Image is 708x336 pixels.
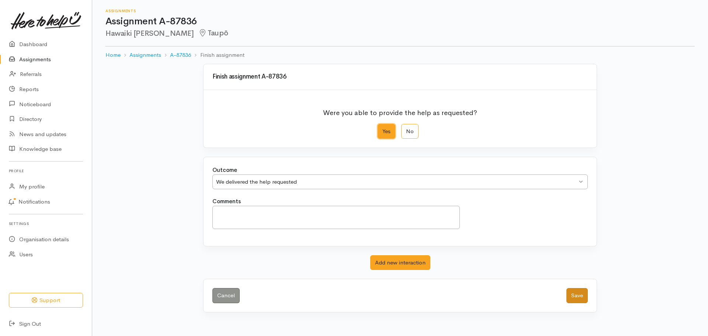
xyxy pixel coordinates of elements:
[105,51,121,59] a: Home
[198,28,228,38] span: Taupō
[216,178,577,186] div: We delivered the help requested
[212,73,588,80] h3: Finish assignment A-87836
[212,166,237,174] label: Outcome
[129,51,161,59] a: Assignments
[378,124,395,139] label: Yes
[9,293,83,308] button: Support
[566,288,588,303] button: Save
[212,197,241,206] label: Comments
[191,51,244,59] li: Finish assignment
[323,103,477,118] p: Were you able to provide the help as requested?
[170,51,191,59] a: A-87836
[9,219,83,229] h6: Settings
[105,16,695,27] h1: Assignment A-87836
[105,46,695,64] nav: breadcrumb
[370,255,430,270] button: Add new interaction
[9,166,83,176] h6: Profile
[105,9,695,13] h6: Assignments
[105,29,695,38] h2: Hawaiki [PERSON_NAME]
[401,124,419,139] label: No
[212,288,240,303] a: Cancel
